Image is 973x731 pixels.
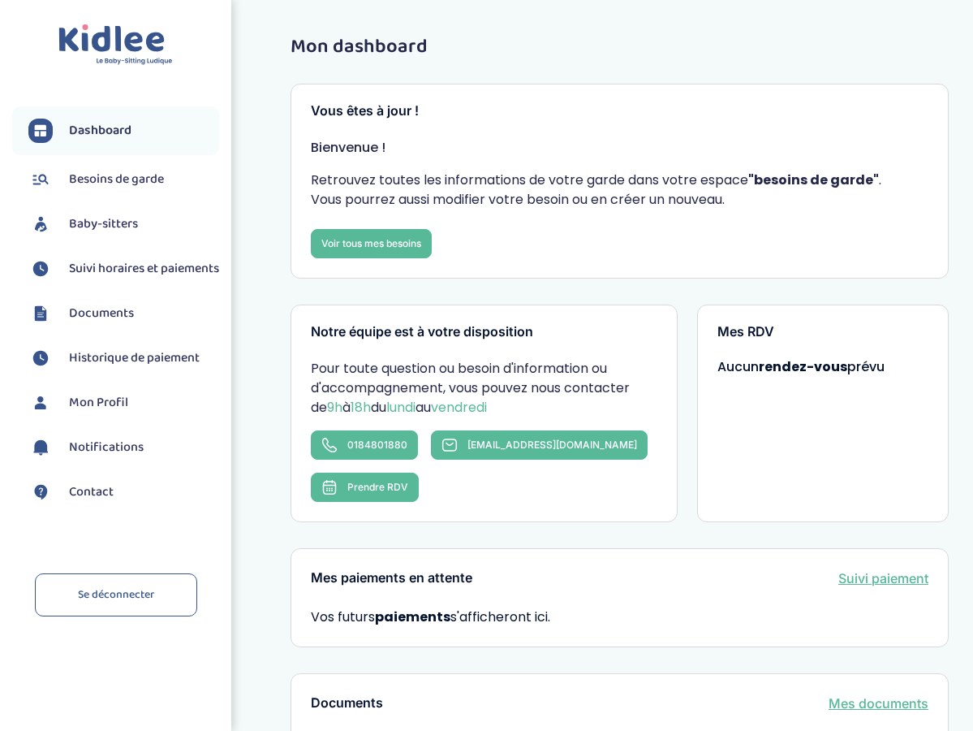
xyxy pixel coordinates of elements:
span: Baby-sitters [69,214,138,234]
span: [EMAIL_ADDRESS][DOMAIN_NAME] [467,439,637,451]
span: Contact [69,482,114,502]
span: 0184801880 [347,439,407,451]
a: Dashboard [28,119,219,143]
span: 9h [327,398,342,417]
img: notification.svg [28,435,53,460]
img: suivihoraire.svg [28,346,53,370]
p: Pour toute question ou besoin d'information ou d'accompagnement, vous pouvez nous contacter de à ... [311,359,657,417]
a: Contact [28,480,219,504]
h3: Mes RDV [717,325,928,340]
span: lundi [386,398,415,417]
img: profil.svg [28,391,53,415]
h3: Mes paiements en attente [311,571,472,586]
span: 18h [351,398,371,417]
a: 0184801880 [311,430,418,460]
a: Mon Profil [28,391,219,415]
img: besoin.svg [28,167,53,192]
span: Suivi horaires et paiements [69,259,219,279]
a: Historique de paiement [28,346,219,370]
span: Mon Profil [69,393,128,413]
h3: Vous êtes à jour ! [311,104,928,119]
img: babysitters.svg [28,212,53,236]
img: dashboard.svg [28,119,53,143]
img: documents.svg [28,301,53,326]
a: Mes documents [829,694,928,713]
button: Prendre RDV [311,473,419,502]
a: Suivi paiement [838,569,928,588]
img: logo.svg [58,24,173,66]
h3: Notre équipe est à votre disposition [311,325,657,340]
a: [EMAIL_ADDRESS][DOMAIN_NAME] [431,430,648,460]
h3: Documents [311,696,383,711]
span: Documents [69,304,134,323]
a: Notifications [28,435,219,460]
h1: Mon dashboard [291,37,949,58]
a: Voir tous mes besoins [311,229,432,258]
span: Besoins de garde [69,170,164,189]
img: suivihoraire.svg [28,257,53,281]
span: Dashboard [69,121,131,141]
span: Notifications [69,438,144,457]
a: Besoins de garde [28,167,219,192]
a: Suivi horaires et paiements [28,257,219,281]
img: contact.svg [28,480,53,504]
span: Aucun prévu [717,357,885,376]
a: Se déconnecter [35,573,197,616]
a: Baby-sitters [28,212,219,236]
span: Vos futurs s'afficheront ici. [311,608,550,626]
span: Historique de paiement [69,348,200,368]
span: Prendre RDV [347,481,408,493]
strong: "besoins de garde" [748,171,879,189]
strong: paiements [375,608,450,626]
span: vendredi [431,398,487,417]
a: Documents [28,301,219,326]
strong: rendez-vous [759,357,847,376]
p: Retrouvez toutes les informations de votre garde dans votre espace . Vous pourrez aussi modifier ... [311,171,928,210]
p: Bienvenue ! [311,138,928,158]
